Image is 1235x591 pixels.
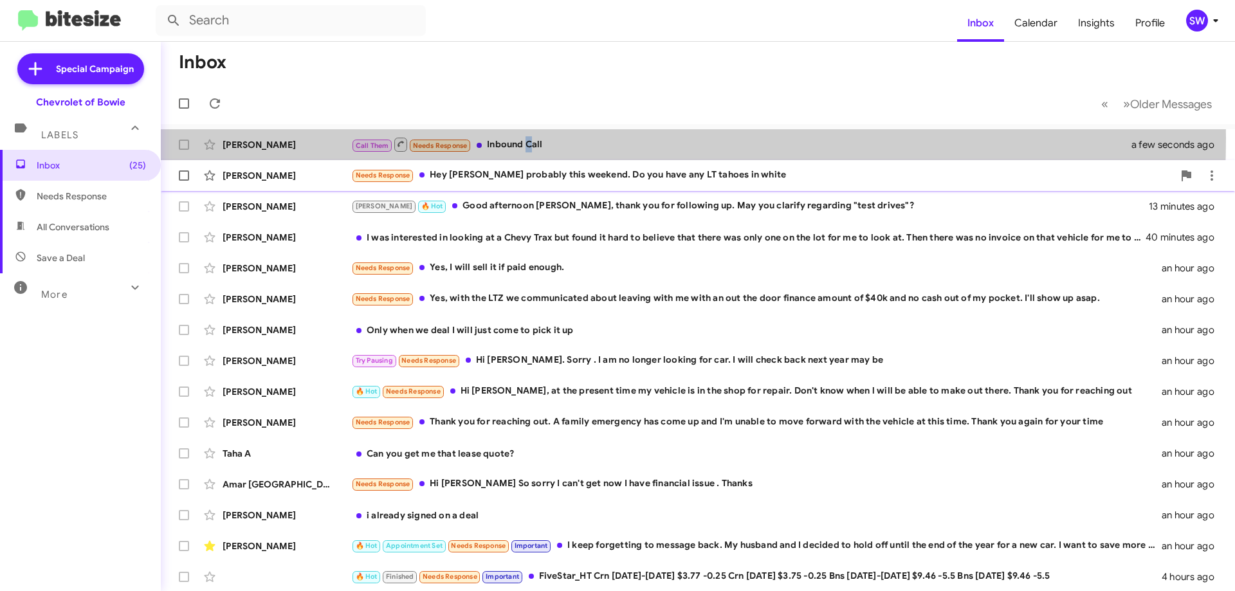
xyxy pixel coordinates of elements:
[351,509,1162,522] div: i already signed on a deal
[1175,10,1221,32] button: SW
[223,416,351,429] div: [PERSON_NAME]
[356,356,393,365] span: Try Pausing
[1162,570,1225,583] div: 4 hours ago
[356,141,389,150] span: Call Them
[351,231,1148,244] div: I was interested in looking at a Chevy Trax but found it hard to believe that there was only one ...
[386,387,441,396] span: Needs Response
[356,295,410,303] span: Needs Response
[401,356,456,365] span: Needs Response
[17,53,144,84] a: Special Campaign
[1148,231,1225,244] div: 40 minutes ago
[1093,91,1116,117] button: Previous
[451,541,506,550] span: Needs Response
[356,264,410,272] span: Needs Response
[1162,354,1225,367] div: an hour ago
[1148,138,1225,151] div: a few seconds ago
[356,387,378,396] span: 🔥 Hot
[156,5,426,36] input: Search
[1162,385,1225,398] div: an hour ago
[1162,509,1225,522] div: an hour ago
[41,289,68,300] span: More
[1130,97,1212,111] span: Older Messages
[56,62,134,75] span: Special Campaign
[223,354,351,367] div: [PERSON_NAME]
[129,159,146,172] span: (25)
[356,541,378,550] span: 🔥 Hot
[423,572,477,581] span: Needs Response
[1101,96,1108,112] span: «
[223,447,351,460] div: Taha A
[356,202,413,210] span: [PERSON_NAME]
[386,541,443,550] span: Appointment Set
[223,138,351,151] div: [PERSON_NAME]
[421,202,443,210] span: 🔥 Hot
[1068,5,1125,42] a: Insights
[351,447,1162,460] div: Can you get me that lease quote?
[1162,262,1225,275] div: an hour ago
[41,129,78,141] span: Labels
[1162,323,1225,336] div: an hour ago
[1162,293,1225,305] div: an hour ago
[1004,5,1068,42] a: Calendar
[223,231,351,244] div: [PERSON_NAME]
[37,221,109,233] span: All Conversations
[351,384,1162,399] div: Hi [PERSON_NAME], at the present time my vehicle is in the shop for repair. Don't know when l wil...
[1094,91,1220,117] nav: Page navigation example
[351,477,1162,491] div: Hi [PERSON_NAME] So sorry I can't get now I have financial issue . Thanks
[223,385,351,398] div: [PERSON_NAME]
[386,572,414,581] span: Finished
[223,509,351,522] div: [PERSON_NAME]
[223,540,351,552] div: [PERSON_NAME]
[351,415,1162,430] div: Thank you for reaching out. A family emergency has come up and I'm unable to move forward with th...
[1149,200,1225,213] div: 13 minutes ago
[179,52,226,73] h1: Inbox
[356,418,410,426] span: Needs Response
[351,353,1162,368] div: Hi [PERSON_NAME]. Sorry . I am no longer looking for car. I will check back next year may be
[413,141,468,150] span: Needs Response
[223,323,351,336] div: [PERSON_NAME]
[1162,540,1225,552] div: an hour ago
[351,136,1148,152] div: Inbound Call
[351,538,1162,553] div: I keep forgetting to message back. My husband and I decided to hold off until the end of the year...
[1162,447,1225,460] div: an hour ago
[1162,416,1225,429] div: an hour ago
[1162,478,1225,491] div: an hour ago
[1186,10,1208,32] div: SW
[223,293,351,305] div: [PERSON_NAME]
[957,5,1004,42] a: Inbox
[37,251,85,264] span: Save a Deal
[356,480,410,488] span: Needs Response
[37,159,146,172] span: Inbox
[223,262,351,275] div: [PERSON_NAME]
[223,169,351,182] div: [PERSON_NAME]
[351,569,1162,584] div: FiveStar_HT Crn [DATE]-[DATE] $3.77 -0.25 Crn [DATE] $3.75 -0.25 Bns [DATE]-[DATE] $9.46 -5.5 Bns...
[1115,91,1220,117] button: Next
[351,199,1149,214] div: Good afternoon [PERSON_NAME], thank you for following up. May you clarify regarding "test drives"?
[356,171,410,179] span: Needs Response
[351,168,1173,183] div: Hey [PERSON_NAME] probably this weekend. Do you have any LT tahoes in white
[37,190,146,203] span: Needs Response
[223,200,351,213] div: [PERSON_NAME]
[351,260,1162,275] div: Yes, I will sell it if paid enough.
[1125,5,1175,42] a: Profile
[223,478,351,491] div: Amar [GEOGRAPHIC_DATA]
[351,291,1162,306] div: Yes, with the LTZ we communicated about leaving with me with an out the door finance amount of $4...
[515,541,548,550] span: Important
[1123,96,1130,112] span: »
[356,572,378,581] span: 🔥 Hot
[486,572,519,581] span: Important
[36,96,125,109] div: Chevrolet of Bowie
[351,323,1162,336] div: Only when we deal I will just come to pick it up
